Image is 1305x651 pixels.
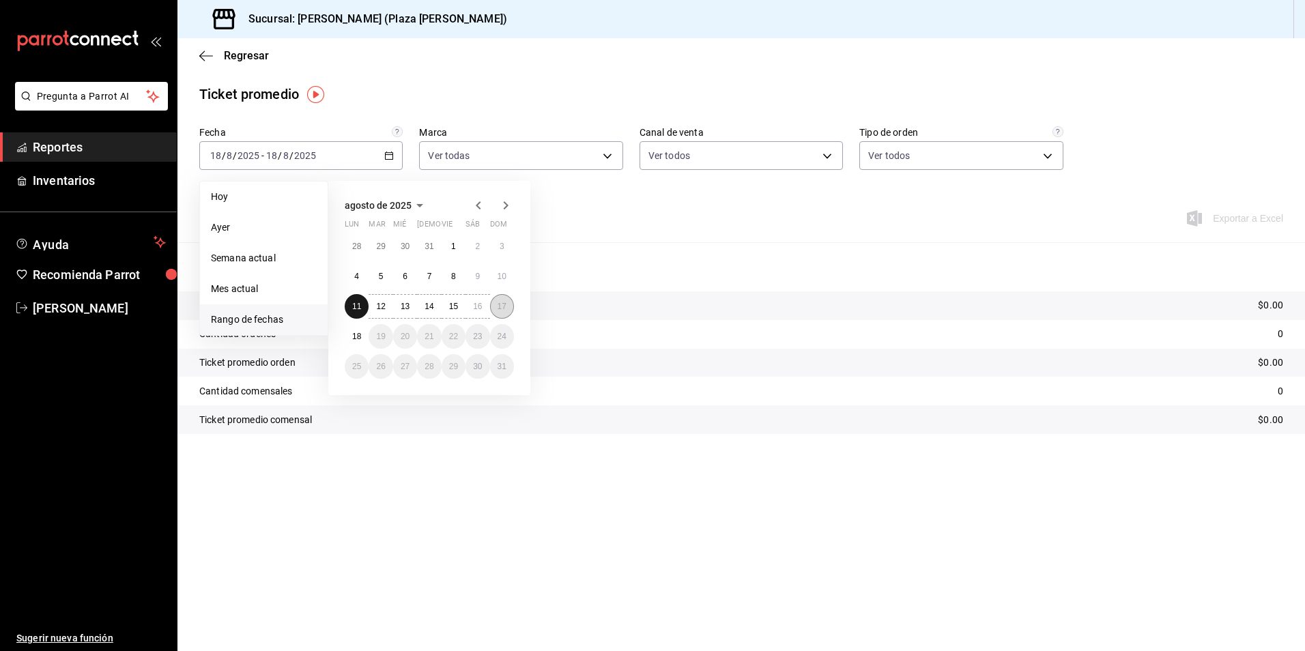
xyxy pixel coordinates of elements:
[37,89,147,104] span: Pregunta a Parrot AI
[473,332,482,341] abbr: 23 de agosto de 2025
[425,302,433,311] abbr: 14 de agosto de 2025
[33,138,166,156] span: Reportes
[354,272,359,281] abbr: 4 de agosto de 2025
[345,234,369,259] button: 28 de julio de 2025
[490,294,514,319] button: 17 de agosto de 2025
[283,150,289,161] input: --
[442,220,453,234] abbr: viernes
[199,259,1283,275] p: Resumen
[15,82,168,111] button: Pregunta a Parrot AI
[428,149,470,162] span: Ver todas
[1052,126,1063,137] svg: Todas las órdenes contabilizan 1 comensal a excepción de órdenes de mesa con comensales obligator...
[425,332,433,341] abbr: 21 de agosto de 2025
[210,150,222,161] input: --
[345,197,428,214] button: agosto de 2025
[199,413,312,427] p: Ticket promedio comensal
[293,150,317,161] input: ----
[33,299,166,317] span: [PERSON_NAME]
[393,294,417,319] button: 13 de agosto de 2025
[401,302,410,311] abbr: 13 de agosto de 2025
[417,264,441,289] button: 7 de agosto de 2025
[211,220,317,235] span: Ayer
[401,332,410,341] abbr: 20 de agosto de 2025
[199,384,293,399] p: Cantidad comensales
[498,362,506,371] abbr: 31 de agosto de 2025
[211,190,317,204] span: Hoy
[224,49,269,62] span: Regresar
[859,128,1063,137] label: Tipo de orden
[425,242,433,251] abbr: 31 de julio de 2025
[307,86,324,103] img: Tooltip marker
[465,264,489,289] button: 9 de agosto de 2025
[401,242,410,251] abbr: 30 de julio de 2025
[449,302,458,311] abbr: 15 de agosto de 2025
[33,265,166,284] span: Recomienda Parrot
[417,234,441,259] button: 31 de julio de 2025
[417,220,498,234] abbr: jueves
[376,362,385,371] abbr: 26 de agosto de 2025
[266,150,278,161] input: --
[403,272,407,281] abbr: 6 de agosto de 2025
[10,99,168,113] a: Pregunta a Parrot AI
[237,150,260,161] input: ----
[261,150,264,161] span: -
[376,242,385,251] abbr: 29 de julio de 2025
[233,150,237,161] span: /
[16,631,166,646] span: Sugerir nueva función
[442,354,465,379] button: 29 de agosto de 2025
[376,332,385,341] abbr: 19 de agosto de 2025
[33,171,166,190] span: Inventarios
[465,220,480,234] abbr: sábado
[498,272,506,281] abbr: 10 de agosto de 2025
[150,35,161,46] button: open_drawer_menu
[393,264,417,289] button: 6 de agosto de 2025
[442,324,465,349] button: 22 de agosto de 2025
[1258,298,1283,313] p: $0.00
[451,242,456,251] abbr: 1 de agosto de 2025
[199,356,296,370] p: Ticket promedio orden
[393,324,417,349] button: 20 de agosto de 2025
[278,150,282,161] span: /
[345,294,369,319] button: 11 de agosto de 2025
[352,332,361,341] abbr: 18 de agosto de 2025
[369,354,392,379] button: 26 de agosto de 2025
[369,294,392,319] button: 12 de agosto de 2025
[352,242,361,251] abbr: 28 de julio de 2025
[500,242,504,251] abbr: 3 de agosto de 2025
[199,128,403,137] label: Fecha
[490,220,507,234] abbr: domingo
[345,220,359,234] abbr: lunes
[211,282,317,296] span: Mes actual
[345,354,369,379] button: 25 de agosto de 2025
[465,234,489,259] button: 2 de agosto de 2025
[451,272,456,281] abbr: 8 de agosto de 2025
[417,324,441,349] button: 21 de agosto de 2025
[401,362,410,371] abbr: 27 de agosto de 2025
[33,234,148,250] span: Ayuda
[465,324,489,349] button: 23 de agosto de 2025
[442,234,465,259] button: 1 de agosto de 2025
[419,128,622,137] label: Marca
[345,264,369,289] button: 4 de agosto de 2025
[393,354,417,379] button: 27 de agosto de 2025
[379,272,384,281] abbr: 5 de agosto de 2025
[640,128,843,137] label: Canal de venta
[475,272,480,281] abbr: 9 de agosto de 2025
[449,332,458,341] abbr: 22 de agosto de 2025
[199,84,299,104] div: Ticket promedio
[393,220,406,234] abbr: miércoles
[475,242,480,251] abbr: 2 de agosto de 2025
[369,234,392,259] button: 29 de julio de 2025
[222,150,226,161] span: /
[1278,327,1283,341] p: 0
[465,354,489,379] button: 30 de agosto de 2025
[425,362,433,371] abbr: 28 de agosto de 2025
[211,313,317,327] span: Rango de fechas
[393,234,417,259] button: 30 de julio de 2025
[1258,356,1283,370] p: $0.00
[465,294,489,319] button: 16 de agosto de 2025
[352,302,361,311] abbr: 11 de agosto de 2025
[352,362,361,371] abbr: 25 de agosto de 2025
[369,220,385,234] abbr: martes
